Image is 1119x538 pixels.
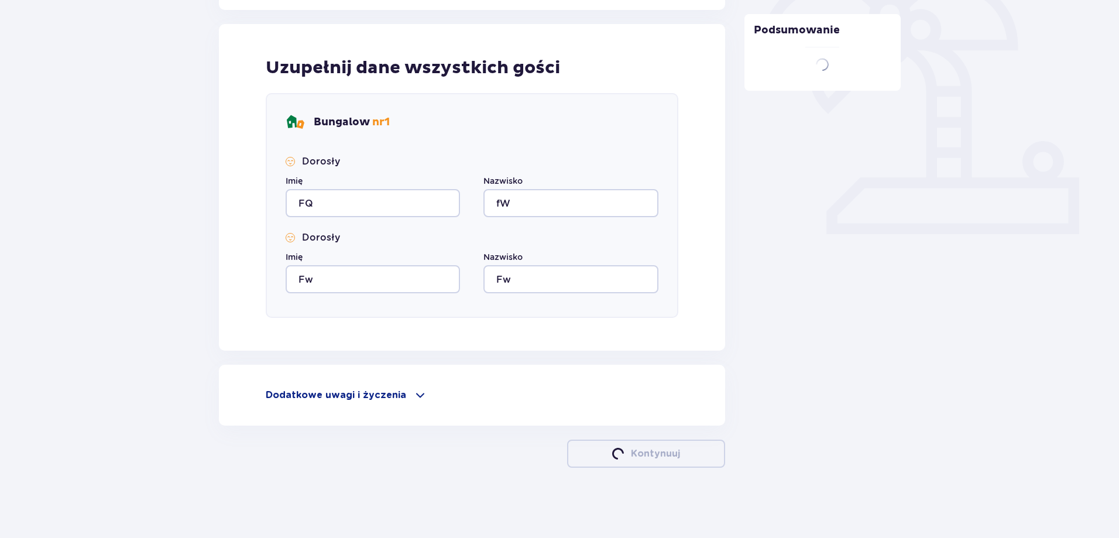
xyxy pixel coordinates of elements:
[483,265,658,293] input: Nazwisko
[744,23,901,47] p: Podsumowanie
[302,155,340,168] p: Dorosły
[286,189,460,217] input: Imię
[266,389,406,402] p: Dodatkowe uwagi i życzenia
[314,115,390,129] p: Bungalow
[302,231,340,244] p: Dorosły
[631,447,680,460] p: Kontynuuj
[286,157,295,166] img: Smile Icon
[286,251,303,263] label: Imię
[266,57,560,79] p: Uzupełnij dane wszystkich gości
[286,233,295,242] img: Smile Icon
[286,265,460,293] input: Imię
[286,175,303,187] label: Imię
[483,189,658,217] input: Nazwisko
[483,175,523,187] label: Nazwisko
[813,55,832,74] img: loader
[372,115,390,129] span: nr 1
[286,113,304,132] img: bungalows Icon
[567,440,725,468] button: loaderKontynuuj
[483,251,523,263] label: Nazwisko
[610,447,625,461] img: loader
